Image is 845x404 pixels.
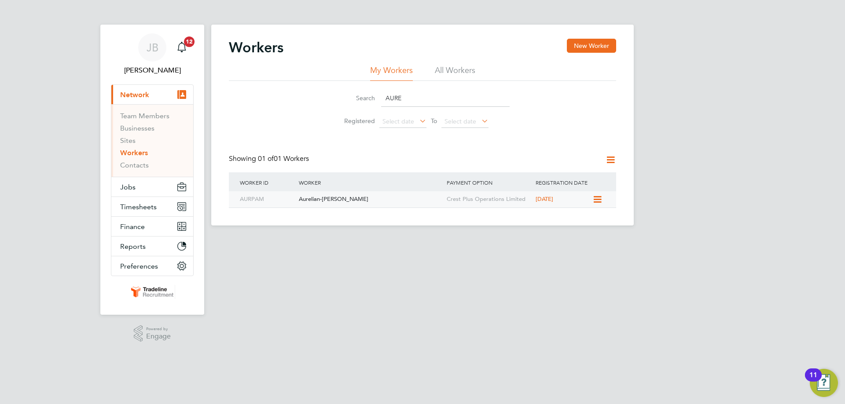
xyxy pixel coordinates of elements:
a: Contacts [120,161,149,169]
div: Network [111,104,193,177]
label: Search [335,94,375,102]
li: My Workers [370,65,413,81]
span: [DATE] [536,195,553,203]
span: Preferences [120,262,158,270]
span: Network [120,91,149,99]
a: Go to home page [111,285,194,299]
h2: Workers [229,39,283,56]
span: 01 of [258,154,274,163]
div: Worker [297,172,445,193]
a: 12 [173,33,191,62]
span: Reports [120,242,146,251]
button: Preferences [111,256,193,276]
a: Powered byEngage [134,325,171,342]
a: JB[PERSON_NAME] [111,33,194,76]
div: 11 [809,375,817,386]
div: Registration Date [533,172,607,193]
span: Jobs [120,183,136,191]
span: To [428,115,440,127]
span: Select date [445,117,476,125]
a: Businesses [120,124,154,132]
img: tradelinerecruitment-logo-retina.png [129,285,175,299]
input: Name, email or phone number [381,90,510,107]
div: Payment Option [445,172,533,193]
button: Finance [111,217,193,236]
span: 12 [184,36,195,47]
div: Crest Plus Operations Limited [445,191,533,207]
span: Powered by [146,325,171,333]
label: Registered [335,117,375,125]
div: Worker ID [238,172,297,193]
button: New Worker [567,39,616,53]
div: Aurelian-[PERSON_NAME] [297,191,445,207]
span: Engage [146,333,171,340]
span: Timesheets [120,203,157,211]
a: Workers [120,149,148,157]
a: Sites [120,136,136,145]
button: Open Resource Center, 11 new notifications [810,369,838,397]
span: JB [147,42,158,53]
a: Team Members [120,112,169,120]
a: AURPAMAurelian-[PERSON_NAME]Crest Plus Operations Limited[DATE] [238,191,592,198]
button: Reports [111,237,193,256]
button: Network [111,85,193,104]
button: Jobs [111,177,193,197]
div: AURPAM [238,191,297,207]
span: Select date [382,117,414,125]
button: Timesheets [111,197,193,216]
nav: Main navigation [100,25,204,315]
div: Showing [229,154,311,164]
span: Jake Blackwood [111,65,194,76]
span: Finance [120,222,145,231]
li: All Workers [435,65,475,81]
span: 01 Workers [258,154,309,163]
